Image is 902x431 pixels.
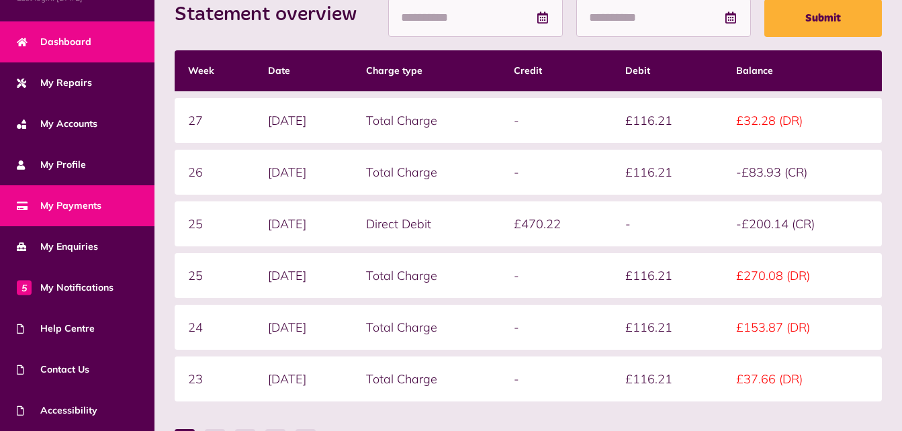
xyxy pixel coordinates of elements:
[17,403,97,418] span: Accessibility
[723,98,882,143] td: £32.28 (DR)
[255,253,353,298] td: [DATE]
[175,3,370,27] h2: Statement overview
[175,356,255,401] td: 23
[353,98,500,143] td: Total Charge
[612,201,723,246] td: -
[500,356,612,401] td: -
[175,305,255,350] td: 24
[723,305,882,350] td: £153.87 (DR)
[255,98,353,143] td: [DATE]
[17,322,95,336] span: Help Centre
[500,201,612,246] td: £470.22
[255,201,353,246] td: [DATE]
[17,363,89,377] span: Contact Us
[612,356,723,401] td: £116.21
[353,305,500,350] td: Total Charge
[353,356,500,401] td: Total Charge
[255,305,353,350] td: [DATE]
[353,201,500,246] td: Direct Debit
[612,150,723,195] td: £116.21
[500,50,612,91] th: Credit
[723,150,882,195] td: -£83.93 (CR)
[612,50,723,91] th: Debit
[175,98,255,143] td: 27
[17,158,86,172] span: My Profile
[17,117,97,131] span: My Accounts
[175,50,255,91] th: Week
[353,150,500,195] td: Total Charge
[255,50,353,91] th: Date
[353,253,500,298] td: Total Charge
[17,281,114,295] span: My Notifications
[255,356,353,401] td: [DATE]
[353,50,500,91] th: Charge type
[255,150,353,195] td: [DATE]
[500,98,612,143] td: -
[500,305,612,350] td: -
[723,50,882,91] th: Balance
[17,280,32,295] span: 5
[17,35,91,49] span: Dashboard
[612,305,723,350] td: £116.21
[500,253,612,298] td: -
[612,253,723,298] td: £116.21
[17,199,101,213] span: My Payments
[723,253,882,298] td: £270.08 (DR)
[175,150,255,195] td: 26
[17,240,98,254] span: My Enquiries
[175,253,255,298] td: 25
[612,98,723,143] td: £116.21
[175,201,255,246] td: 25
[17,76,92,90] span: My Repairs
[500,150,612,195] td: -
[723,201,882,246] td: -£200.14 (CR)
[723,356,882,401] td: £37.66 (DR)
